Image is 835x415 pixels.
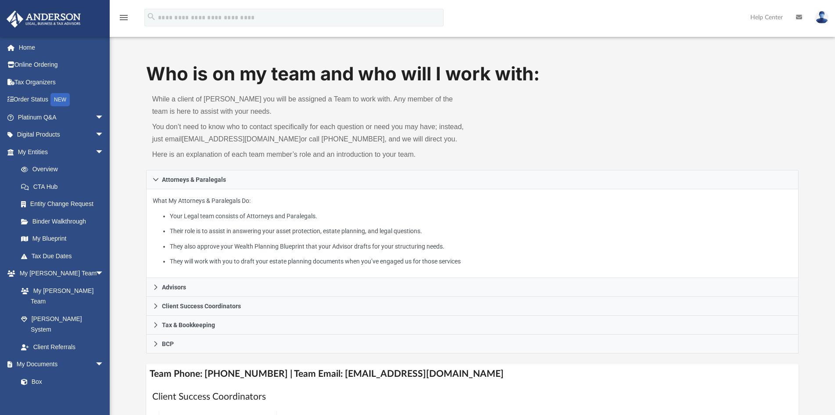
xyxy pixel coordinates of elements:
[146,364,799,384] h4: Team Phone: [PHONE_NUMBER] | Team Email: [EMAIL_ADDRESS][DOMAIN_NAME]
[162,177,226,183] span: Attorneys & Paralegals
[12,282,108,310] a: My [PERSON_NAME] Team
[95,143,113,161] span: arrow_drop_down
[170,211,792,222] li: Your Legal team consists of Attorneys and Paralegals.
[12,195,117,213] a: Entity Change Request
[4,11,83,28] img: Anderson Advisors Platinum Portal
[6,356,113,373] a: My Documentsarrow_drop_down
[6,126,117,144] a: Digital Productsarrow_drop_down
[152,148,466,161] p: Here is an explanation of each team member’s role and an introduction to your team.
[12,213,117,230] a: Binder Walkthrough
[6,73,117,91] a: Tax Organizers
[815,11,828,24] img: User Pic
[146,61,799,87] h1: Who is on my team and who will I work with:
[182,135,301,143] a: [EMAIL_ADDRESS][DOMAIN_NAME]
[146,278,799,297] a: Advisors
[118,17,129,23] a: menu
[153,195,792,267] p: What My Attorneys & Paralegals Do:
[12,230,113,248] a: My Blueprint
[95,126,113,144] span: arrow_drop_down
[146,316,799,335] a: Tax & Bookkeeping
[162,303,241,309] span: Client Success Coordinators
[146,189,799,278] div: Attorneys & Paralegals
[6,56,117,74] a: Online Ordering
[12,338,113,356] a: Client Referrals
[147,12,156,22] i: search
[95,108,113,126] span: arrow_drop_down
[170,256,792,267] li: They will work with you to draft your estate planning documents when you’ve engaged us for those ...
[170,226,792,237] li: Their role is to assist in answering your asset protection, estate planning, and legal questions.
[6,143,117,161] a: My Entitiesarrow_drop_down
[162,284,186,290] span: Advisors
[146,297,799,316] a: Client Success Coordinators
[6,39,117,56] a: Home
[95,265,113,283] span: arrow_drop_down
[146,335,799,354] a: BCP
[12,247,117,265] a: Tax Due Dates
[6,265,113,282] a: My [PERSON_NAME] Teamarrow_drop_down
[12,161,117,178] a: Overview
[6,108,117,126] a: Platinum Q&Aarrow_drop_down
[152,121,466,145] p: You don’t need to know who to contact specifically for each question or need you may have; instea...
[162,341,174,347] span: BCP
[118,12,129,23] i: menu
[12,178,117,195] a: CTA Hub
[152,390,793,403] h1: Client Success Coordinators
[95,356,113,374] span: arrow_drop_down
[170,241,792,252] li: They also approve your Wealth Planning Blueprint that your Advisor drafts for your structuring ne...
[162,322,215,328] span: Tax & Bookkeeping
[12,373,108,390] a: Box
[146,170,799,189] a: Attorneys & Paralegals
[6,91,117,109] a: Order StatusNEW
[12,310,113,338] a: [PERSON_NAME] System
[50,93,70,106] div: NEW
[152,93,466,118] p: While a client of [PERSON_NAME] you will be assigned a Team to work with. Any member of the team ...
